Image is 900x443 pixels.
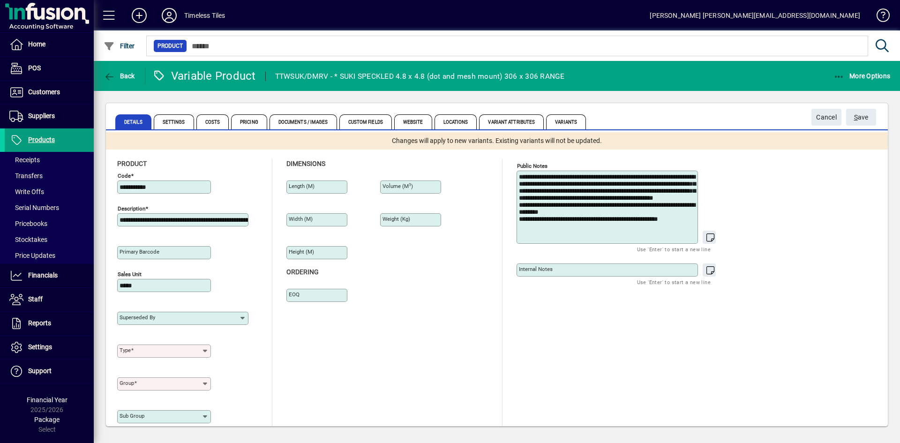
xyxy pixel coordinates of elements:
[196,114,229,129] span: Costs
[382,216,410,222] mat-label: Weight (Kg)
[479,114,544,129] span: Variant Attributes
[9,204,59,211] span: Serial Numbers
[154,114,194,129] span: Settings
[28,112,55,120] span: Suppliers
[286,268,319,276] span: Ordering
[637,244,711,255] mat-hint: Use 'Enter' to start a new line
[28,271,58,279] span: Financials
[152,68,256,83] div: Variable Product
[517,163,547,169] mat-label: Public Notes
[286,160,325,167] span: Dimensions
[9,252,55,259] span: Price Updates
[339,114,392,129] span: Custom Fields
[831,68,893,84] button: More Options
[28,343,52,351] span: Settings
[115,114,151,129] span: Details
[5,184,94,200] a: Write Offs
[289,291,300,298] mat-label: EOQ
[104,42,135,50] span: Filter
[27,396,67,404] span: Financial Year
[519,266,553,272] mat-label: Internal Notes
[289,216,313,222] mat-label: Width (m)
[157,41,183,51] span: Product
[9,236,47,243] span: Stocktakes
[118,205,145,212] mat-label: Description
[811,109,841,126] button: Cancel
[28,295,43,303] span: Staff
[833,72,891,80] span: More Options
[870,2,888,32] a: Knowledge Base
[120,248,159,255] mat-label: Primary barcode
[854,110,869,125] span: ave
[28,64,41,72] span: POS
[231,114,267,129] span: Pricing
[28,319,51,327] span: Reports
[9,220,47,227] span: Pricebooks
[5,33,94,56] a: Home
[124,7,154,24] button: Add
[101,68,137,84] button: Back
[846,109,876,126] button: Save
[5,232,94,248] a: Stocktakes
[546,114,586,129] span: Variants
[5,152,94,168] a: Receipts
[104,72,135,80] span: Back
[120,347,131,353] mat-label: Type
[5,360,94,383] a: Support
[270,114,337,129] span: Documents / Images
[101,38,137,54] button: Filter
[9,172,43,180] span: Transfers
[637,277,711,287] mat-hint: Use 'Enter' to start a new line
[394,114,432,129] span: Website
[5,288,94,311] a: Staff
[392,136,602,146] span: Changes will apply to new variants. Existing variants will not be updated.
[120,413,144,419] mat-label: Sub group
[120,314,155,321] mat-label: Superseded by
[5,248,94,263] a: Price Updates
[28,40,45,48] span: Home
[435,114,477,129] span: Locations
[28,88,60,96] span: Customers
[289,183,315,189] mat-label: Length (m)
[5,312,94,335] a: Reports
[184,8,225,23] div: Timeless Tiles
[5,200,94,216] a: Serial Numbers
[28,367,52,375] span: Support
[9,156,40,164] span: Receipts
[289,248,314,255] mat-label: Height (m)
[94,68,145,84] app-page-header-button: Back
[5,216,94,232] a: Pricebooks
[275,69,565,84] div: TTWSUK/DMRV - * SUKI SPECKLED 4.8 x 4.8 (dot and mesh mount) 306 x 306 RANGE
[118,271,142,278] mat-label: Sales unit
[5,81,94,104] a: Customers
[5,168,94,184] a: Transfers
[120,380,134,386] mat-label: Group
[650,8,860,23] div: [PERSON_NAME] [PERSON_NAME][EMAIL_ADDRESS][DOMAIN_NAME]
[154,7,184,24] button: Profile
[409,182,411,187] sup: 3
[5,105,94,128] a: Suppliers
[382,183,413,189] mat-label: Volume (m )
[5,57,94,80] a: POS
[34,416,60,423] span: Package
[117,160,147,167] span: Product
[5,336,94,359] a: Settings
[816,110,837,125] span: Cancel
[9,188,44,195] span: Write Offs
[854,113,858,121] span: S
[118,173,131,179] mat-label: Code
[28,136,55,143] span: Products
[5,264,94,287] a: Financials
